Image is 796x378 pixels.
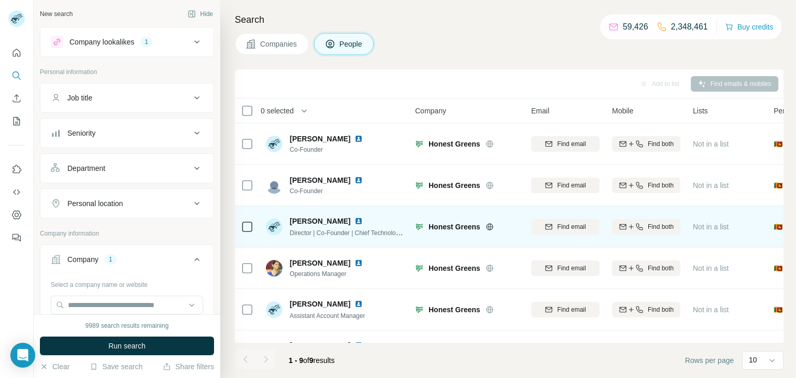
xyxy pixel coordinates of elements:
[266,260,282,277] img: Avatar
[40,156,214,181] button: Department
[266,136,282,152] img: Avatar
[648,181,674,190] span: Find both
[40,247,214,276] button: Company1
[40,67,214,77] p: Personal information
[289,356,303,365] span: 1 - 9
[531,302,600,317] button: Find email
[612,136,680,152] button: Find both
[693,140,729,148] span: Not in a list
[290,340,350,351] span: [PERSON_NAME]
[309,356,314,365] span: 9
[8,206,25,224] button: Dashboard
[303,356,309,365] span: of
[774,304,783,315] span: 🇱🇰
[339,39,363,49] span: People
[415,181,423,190] img: Logo of Honest Greens
[557,139,586,149] span: Find email
[266,343,282,359] img: Avatar
[693,181,729,190] span: Not in a list
[290,145,367,154] span: Co-Founder
[290,312,365,319] span: Assistant Account Manager
[429,304,480,315] span: Honest Greens
[163,361,214,372] button: Share filters
[531,106,549,116] span: Email
[612,260,680,276] button: Find both
[693,306,729,314] span: Not in a list
[774,263,783,273] span: 🇱🇰
[693,106,708,116] span: Lists
[415,106,446,116] span: Company
[90,361,143,372] button: Save search
[354,135,363,143] img: LinkedIn logo
[531,219,600,235] button: Find email
[415,223,423,231] img: Logo of Honest Greens
[290,186,367,196] span: Co-Founder
[354,341,363,350] img: LinkedIn logo
[261,106,294,116] span: 0 selected
[40,191,214,216] button: Personal location
[8,89,25,108] button: Enrich CSV
[531,136,600,152] button: Find email
[612,219,680,235] button: Find both
[8,183,25,201] button: Use Surfe API
[415,140,423,148] img: Logo of Honest Greens
[354,300,363,308] img: LinkedIn logo
[557,264,586,273] span: Find email
[648,264,674,273] span: Find both
[8,66,25,85] button: Search
[429,139,480,149] span: Honest Greens
[180,6,220,22] button: Hide
[289,356,335,365] span: results
[40,229,214,238] p: Company information
[69,37,134,47] div: Company lookalikes
[105,255,117,264] div: 1
[10,343,35,368] div: Open Intercom Messenger
[290,228,422,237] span: Director | Co-Founder | Chief Technology Officer
[648,222,674,231] span: Find both
[290,269,367,279] span: Operations Manager
[67,198,123,209] div: Personal location
[266,219,282,235] img: Avatar
[531,178,600,193] button: Find email
[415,264,423,272] img: Logo of Honest Greens
[557,305,586,314] span: Find email
[354,217,363,225] img: LinkedIn logo
[612,302,680,317] button: Find both
[67,254,98,265] div: Company
[557,222,586,231] span: Find email
[774,180,783,191] span: 🇱🇰
[290,134,350,144] span: [PERSON_NAME]
[67,128,95,138] div: Seniority
[429,263,480,273] span: Honest Greens
[8,228,25,247] button: Feedback
[266,301,282,318] img: Avatar
[260,39,298,49] span: Companies
[415,306,423,314] img: Logo of Honest Greens
[693,223,729,231] span: Not in a list
[235,12,784,27] h4: Search
[612,178,680,193] button: Find both
[774,222,783,232] span: 🇱🇰
[623,21,648,33] p: 59,426
[51,276,203,289] div: Select a company name or website
[40,9,73,19] div: New search
[67,93,92,103] div: Job title
[648,139,674,149] span: Find both
[531,260,600,276] button: Find email
[671,21,708,33] p: 2,348,461
[40,85,214,110] button: Job title
[266,177,282,194] img: Avatar
[693,264,729,272] span: Not in a list
[86,321,169,330] div: 9989 search results remaining
[290,175,350,185] span: [PERSON_NAME]
[612,106,633,116] span: Mobile
[290,299,350,309] span: [PERSON_NAME]
[557,181,586,190] span: Find email
[774,139,783,149] span: 🇱🇰
[8,112,25,130] button: My lists
[8,43,25,62] button: Quick start
[648,305,674,314] span: Find both
[108,341,146,351] span: Run search
[290,216,350,226] span: [PERSON_NAME]
[354,176,363,184] img: LinkedIn logo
